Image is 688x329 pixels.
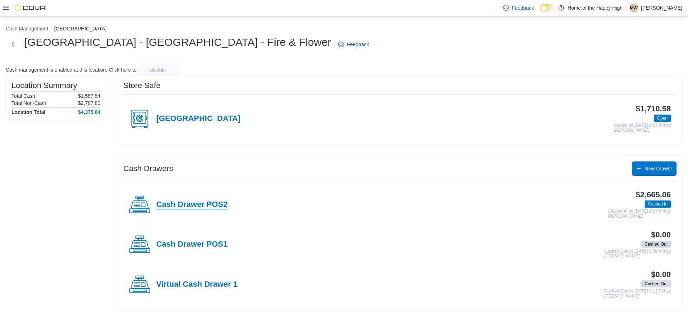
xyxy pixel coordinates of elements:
[604,249,671,259] p: Cashed Out on [DATE] 8:59 PM by [PERSON_NAME]
[156,240,228,249] h4: Cash Drawer POS1
[11,100,46,106] h6: Total Non-Cash
[641,4,682,12] p: [PERSON_NAME]
[123,81,161,90] h3: Store Safe
[156,114,240,124] h4: [GEOGRAPHIC_DATA]
[78,109,100,115] h4: $4,375.64
[156,280,238,289] h4: Virtual Cash Drawer 1
[347,41,369,48] span: Feedback
[335,37,372,52] a: Feedback
[6,26,48,32] button: Cash Management
[6,37,20,52] button: Next
[632,161,677,176] button: New Drawer
[6,25,682,34] nav: An example of EuiBreadcrumbs
[645,165,672,172] span: New Drawer
[654,115,671,122] span: Open
[657,115,668,121] span: Open
[123,164,173,173] h3: Cash Drawers
[540,4,555,12] input: Dark Mode
[614,123,671,133] p: Closed on [DATE] 9:07 AM by [PERSON_NAME]
[636,190,671,199] h3: $2,665.06
[641,280,671,287] span: Cashed Out
[54,26,106,32] button: [GEOGRAPHIC_DATA]
[645,241,668,247] span: Cashed Out
[11,81,77,90] h3: Location Summary
[568,4,622,12] p: Home of the Happy High
[604,289,671,299] p: Cashed Out on [DATE] 9:11 PM by [PERSON_NAME]
[78,100,100,106] p: $2,787.80
[625,4,627,12] p: |
[512,4,534,11] span: Feedback
[11,109,46,115] h4: Location Total
[630,4,637,12] span: MW
[500,1,536,15] a: Feedback
[608,209,671,219] p: Cashed In on [DATE] 9:07 AM by [PERSON_NAME]
[14,4,47,11] img: Cova
[6,67,137,73] p: Cash management is enabled at this location. Click here to
[636,105,671,113] h3: $1,710.58
[150,66,166,73] span: disable
[645,200,671,208] span: Cashed In
[651,270,671,279] h3: $0.00
[645,281,668,287] span: Cashed Out
[78,93,100,99] p: $1,587.84
[651,231,671,239] h3: $0.00
[156,200,228,209] h4: Cash Drawer POS2
[24,35,331,49] h1: [GEOGRAPHIC_DATA] - [GEOGRAPHIC_DATA] - Fire & Flower
[138,64,178,76] button: disable
[11,93,35,99] h6: Total Cash
[630,4,638,12] div: Matthew Willison
[641,241,671,248] span: Cashed Out
[648,201,668,207] span: Cashed In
